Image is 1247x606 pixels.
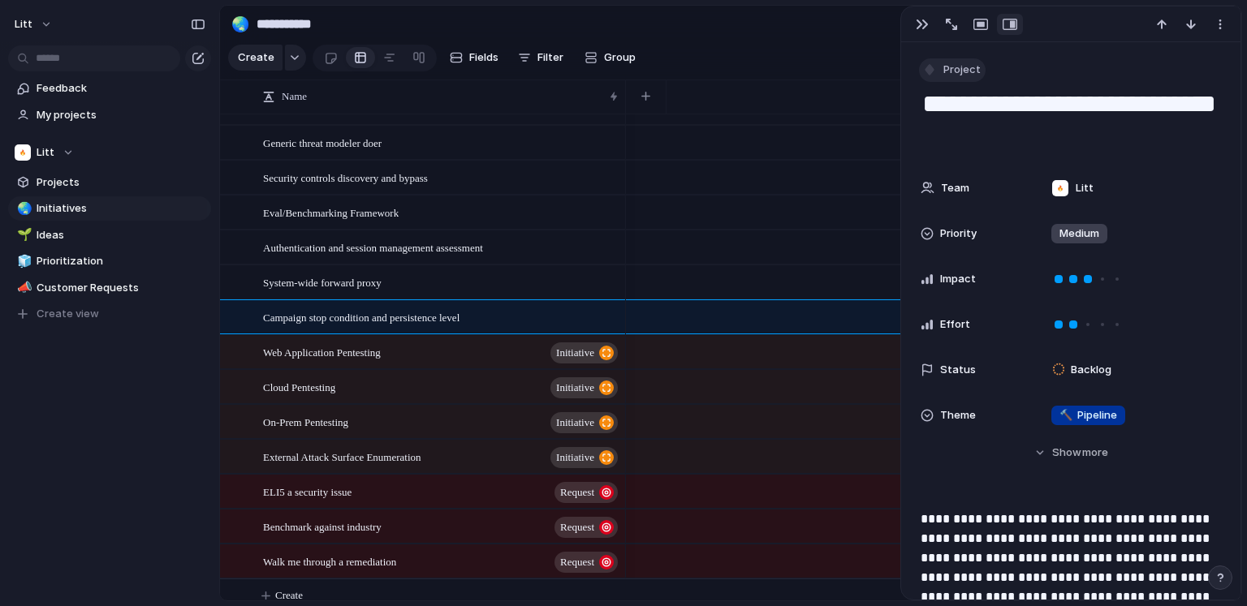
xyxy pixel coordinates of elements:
span: External Attack Surface Enumeration [263,447,421,466]
span: Request [560,516,594,539]
a: Projects [8,170,211,195]
a: My projects [8,103,211,127]
button: initiative [550,342,618,363]
span: Prioritization [37,253,205,269]
span: Show [1052,445,1081,461]
button: Request [554,482,618,503]
button: Filter [511,45,570,71]
button: 🌏 [227,11,253,37]
span: System-wide forward proxy [263,273,382,291]
span: Project [943,62,981,78]
span: initiative [556,342,594,364]
span: Authentication and session management assessment [263,238,483,256]
span: ELI5 a security issue [263,482,352,501]
span: Request [560,551,594,574]
button: 📣 [15,280,31,296]
a: 🧊Prioritization [8,249,211,273]
span: Backlog [1071,362,1111,378]
span: Pipeline [1059,407,1117,423]
span: Initiatives [37,200,205,217]
span: Litt [37,144,54,161]
span: Litt [1076,180,1094,196]
span: Cloud Pentesting [263,377,335,396]
a: Feedback [8,76,211,101]
span: Request [560,481,594,504]
button: 🧊 [15,253,31,269]
span: Projects [37,174,205,191]
span: Team [941,180,969,196]
span: Customer Requests [37,280,205,296]
button: Fields [443,45,505,71]
span: Group [604,49,636,66]
button: initiative [550,412,618,433]
span: 🔨 [1059,408,1072,421]
div: 🌏 [231,13,249,35]
span: Create [238,49,274,66]
span: Litt [15,16,32,32]
span: Benchmark against industry [263,517,382,535]
span: Theme [940,407,976,423]
span: Create view [37,306,99,322]
button: Litt [8,140,211,165]
span: Create [275,587,303,604]
span: Impact [940,271,976,287]
button: Create [228,45,283,71]
span: Walk me through a remediation [263,552,396,570]
span: Campaign stop condition and persistence level [263,307,460,326]
span: Security controls discovery and bypass [263,168,428,187]
a: 🌱Ideas [8,223,211,247]
span: My projects [37,107,205,123]
span: initiative [556,446,594,469]
span: Name [282,88,307,105]
a: 🌏Initiatives [8,196,211,221]
span: Ideas [37,227,205,243]
button: 🌏 [15,200,31,217]
button: Request [554,517,618,538]
span: Generic threat modeler doer [263,133,382,152]
button: 🌱 [15,227,31,243]
span: Fields [469,49,498,66]
span: Eval/Benchmarking Framework [263,203,399,221]
button: Project [919,58,986,82]
span: initiative [556,376,594,399]
div: 🌏 [17,200,28,218]
div: 📣 [17,278,28,297]
span: Status [940,362,976,378]
span: On-Prem Pentesting [263,412,348,431]
button: Create view [8,302,211,326]
span: Feedback [37,80,205,97]
div: 🌱 [17,226,28,244]
span: initiative [556,411,594,434]
button: initiative [550,447,618,468]
button: Showmore [921,438,1221,467]
span: Filter [537,49,563,66]
span: Effort [940,316,970,333]
span: Priority [940,226,977,242]
div: 🧊 [17,252,28,271]
button: initiative [550,377,618,398]
button: Request [554,552,618,573]
span: Web Application Pentesting [263,342,381,361]
span: Medium [1059,226,1099,242]
a: 📣Customer Requests [8,276,211,300]
button: Litt [7,11,61,37]
span: more [1082,445,1108,461]
button: Group [576,45,644,71]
